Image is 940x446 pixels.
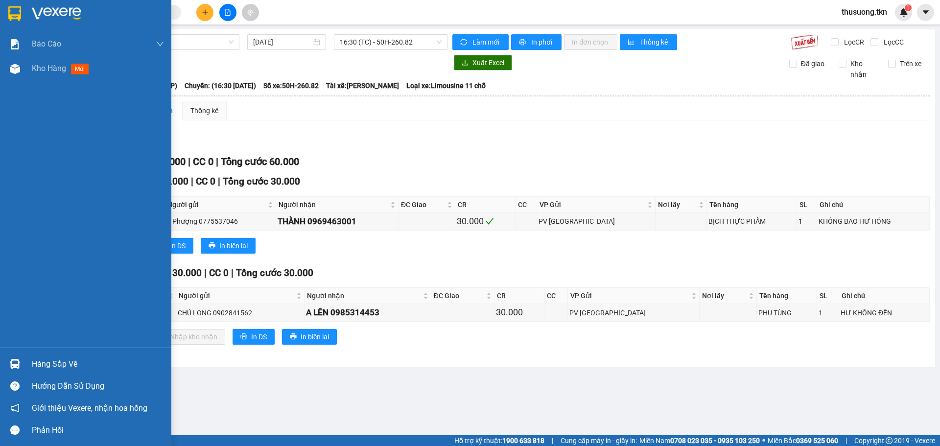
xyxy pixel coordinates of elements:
[817,288,839,304] th: SL
[201,238,256,254] button: printerIn biên lai
[223,176,300,187] span: Tổng cước 30.000
[460,39,469,47] span: sync
[204,267,207,279] span: |
[531,37,554,47] span: In phơi
[279,199,388,210] span: Người nhận
[839,288,930,304] th: Ghi chú
[145,176,188,187] span: CR 30.000
[236,267,313,279] span: Tổng cước 30.000
[10,359,20,369] img: warehouse-icon
[628,39,636,47] span: bar-chart
[193,156,213,167] span: CC 0
[707,197,797,213] th: Tên hàng
[758,307,816,318] div: PHỤ TÙNG
[455,197,516,213] th: CR
[191,176,193,187] span: |
[185,80,256,91] span: Chuyến: (16:30 [DATE])
[434,290,484,301] span: ĐC Giao
[658,199,697,210] span: Nơi lấy
[846,58,881,80] span: Kho nhận
[797,58,828,69] span: Đã giao
[221,156,299,167] span: Tổng cước 60.000
[32,379,164,394] div: Hướng dẫn sử dụng
[71,64,89,74] span: mới
[158,267,202,279] span: CR 30.000
[306,306,429,319] div: A LÊN 0985314453
[620,34,677,50] button: bar-chartThống kê
[921,8,930,17] span: caret-down
[216,156,218,167] span: |
[762,439,765,443] span: ⚪️
[151,329,225,345] button: downloadNhập kho nhận
[307,290,421,301] span: Người nhận
[224,9,231,16] span: file-add
[840,37,866,47] span: Lọc CR
[896,58,925,69] span: Trên xe
[640,37,669,47] span: Thống kê
[452,34,509,50] button: syncLàm mới
[757,288,818,304] th: Tên hàng
[906,4,910,11] span: 1
[494,288,544,304] th: CR
[569,307,698,318] div: PV [GEOGRAPHIC_DATA]
[282,329,337,345] button: printerIn biên lai
[167,199,266,210] span: Người gửi
[240,333,247,341] span: printer
[519,39,527,47] span: printer
[454,55,512,70] button: downloadXuất Excel
[247,9,254,16] span: aim
[670,437,760,445] strong: 0708 023 035 - 0935 103 250
[472,57,504,68] span: Xuất Excel
[917,4,934,21] button: caret-down
[253,37,311,47] input: 12/09/2025
[880,37,905,47] span: Lọc CC
[209,242,215,250] span: printer
[10,425,20,435] span: message
[639,435,760,446] span: Miền Nam
[406,80,486,91] span: Loại xe: Limousine 11 chỗ
[568,304,700,321] td: PV Hòa Thành
[540,199,645,210] span: VP Gửi
[10,381,20,391] span: question-circle
[32,38,61,50] span: Báo cáo
[544,288,568,304] th: CC
[10,64,20,74] img: warehouse-icon
[231,267,234,279] span: |
[768,435,838,446] span: Miền Bắc
[516,197,537,213] th: CC
[166,216,274,227] div: C Phượng 0775537046
[817,197,930,213] th: Ghi chú
[218,176,220,187] span: |
[791,34,819,50] img: 9k=
[564,34,617,50] button: In đơn chọn
[502,437,544,445] strong: 1900 633 818
[10,39,20,49] img: solution-icon
[401,199,445,210] span: ĐC Giao
[219,240,248,251] span: In biên lai
[242,4,259,21] button: aim
[462,59,469,67] span: download
[841,307,928,318] div: HƯ KHÔNG ĐỀN
[539,216,654,227] div: PV [GEOGRAPHIC_DATA]
[899,8,908,17] img: icon-new-feature
[32,357,164,372] div: Hàng sắp về
[196,4,213,21] button: plus
[32,402,147,414] span: Giới thiệu Vexere, nhận hoa hồng
[570,290,689,301] span: VP Gửi
[485,217,494,226] span: check
[10,403,20,413] span: notification
[188,156,190,167] span: |
[496,305,542,319] div: 30.000
[151,238,193,254] button: printerIn DS
[190,105,218,116] div: Thống kê
[326,80,399,91] span: Tài xế: [PERSON_NAME]
[278,215,397,228] div: THÀNH 0969463001
[819,307,837,318] div: 1
[511,34,562,50] button: printerIn phơi
[799,216,815,227] div: 1
[552,435,553,446] span: |
[8,6,21,21] img: logo-vxr
[251,331,267,342] span: In DS
[472,37,501,47] span: Làm mới
[179,290,294,301] span: Người gửi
